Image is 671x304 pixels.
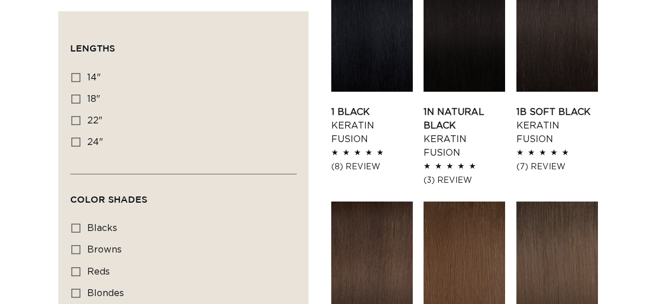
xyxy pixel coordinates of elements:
span: blacks [87,224,117,233]
summary: Color Shades (0 selected) [70,174,297,215]
span: 24" [87,138,103,147]
span: browns [87,245,122,254]
a: 1 Black Keratin Fusion [331,105,413,146]
span: 14" [87,73,101,82]
span: 18" [87,95,100,104]
summary: Lengths (0 selected) [70,23,297,64]
span: Lengths [70,43,115,53]
span: reds [87,267,110,276]
span: Color Shades [70,194,147,204]
span: blondes [87,289,124,298]
a: 1B Soft Black Keratin Fusion [516,105,598,146]
a: 1N Natural Black Keratin Fusion [424,105,505,160]
span: 22" [87,116,102,125]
